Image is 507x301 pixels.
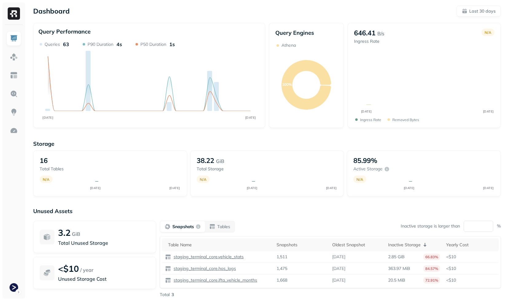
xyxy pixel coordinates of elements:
tspan: [DATE] [361,109,371,113]
p: [DATE] [332,254,345,260]
p: 1,511 [277,254,287,260]
img: table [165,266,171,272]
p: Snapshots [172,224,194,230]
a: staging_terminal_core.ifta_vehicle_months [171,277,257,283]
p: Ingress Rate [360,117,381,122]
p: 1s [169,41,175,47]
text: 100% [282,82,292,87]
p: [DATE] [332,277,345,283]
p: Unused Assets [33,208,501,215]
img: Insights [10,108,18,116]
p: / year [80,266,93,274]
p: 2.85 GiB [388,254,405,260]
p: 4s [116,41,122,47]
img: Asset Explorer [10,71,18,79]
tspan: [DATE] [247,186,257,190]
p: 72.91% [423,277,440,283]
p: <$10 [58,263,79,274]
tspan: [DATE] [90,186,100,190]
p: Athena [281,42,296,48]
p: Total Unused Storage [58,239,150,247]
div: Yearly Cost [446,242,496,248]
p: 84.57% [423,265,440,272]
p: 63 [63,41,69,47]
div: Table Name [168,242,270,248]
p: Removed bytes [392,117,419,122]
p: % [497,223,501,229]
p: 38.22 [197,156,214,165]
p: <$10 [446,277,496,283]
button: Last 30 days [457,6,501,17]
p: Inactive storage is larger than [401,223,460,229]
p: <$10 [446,266,496,271]
img: Query Explorer [10,90,18,98]
div: Snapshots [277,242,326,248]
p: N/A [485,30,491,35]
p: Queries [45,42,60,47]
a: staging_terminal_core.hos_logs [171,266,236,271]
img: table [165,277,171,283]
p: 1,668 [277,277,287,283]
p: 85.99% [353,156,377,165]
p: 1,475 [277,266,287,271]
p: Last 30 days [469,8,496,14]
p: staging_terminal_core.ifta_vehicle_months [172,277,257,283]
p: N/A [43,177,49,182]
p: P90 Duration [88,42,113,47]
p: Storage [33,140,501,147]
p: staging_terminal_core.hos_logs [172,266,236,271]
p: Tables [217,224,230,230]
tspan: [DATE] [169,186,180,190]
p: 66.83% [423,254,440,260]
p: [DATE] [332,266,345,271]
p: 363.97 MiB [388,266,410,271]
img: Assets [10,53,18,61]
p: 20.5 MiB [388,277,405,283]
tspan: [DATE] [245,116,256,120]
p: Query Engines [275,29,337,36]
p: staging_terminal_core.vehicle_stats [172,254,244,260]
p: 3 [171,292,174,298]
p: Total storage [197,166,246,172]
tspan: [DATE] [42,116,53,120]
p: <$10 [446,254,496,260]
p: Inactive Storage [388,242,421,248]
img: Ryft [8,7,20,20]
p: N/A [356,177,363,182]
img: Dashboard [10,34,18,42]
tspan: [DATE] [483,186,493,190]
p: P50 Duration [140,42,166,47]
p: Query Performance [38,28,91,35]
p: Ingress Rate [354,38,384,44]
p: N/A [200,177,206,182]
p: Dashboard [33,7,70,15]
p: Unused Storage Cost [58,275,150,283]
p: 16 [40,156,48,165]
p: Total [160,292,170,298]
p: GiB [216,157,224,165]
p: 646.41 [354,29,375,37]
tspan: [DATE] [403,186,414,190]
a: staging_terminal_core.vehicle_stats [171,254,244,260]
p: B/s [377,30,384,37]
p: 3.2 [58,227,71,238]
p: Active storage [353,166,383,172]
img: Terminal Staging [10,283,18,292]
tspan: [DATE] [483,109,493,113]
div: Oldest Snapshot [332,242,382,248]
img: Optimization [10,127,18,135]
tspan: [DATE] [326,186,337,190]
p: GiB [72,230,80,238]
img: table [165,254,171,260]
p: Total tables [40,166,89,172]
